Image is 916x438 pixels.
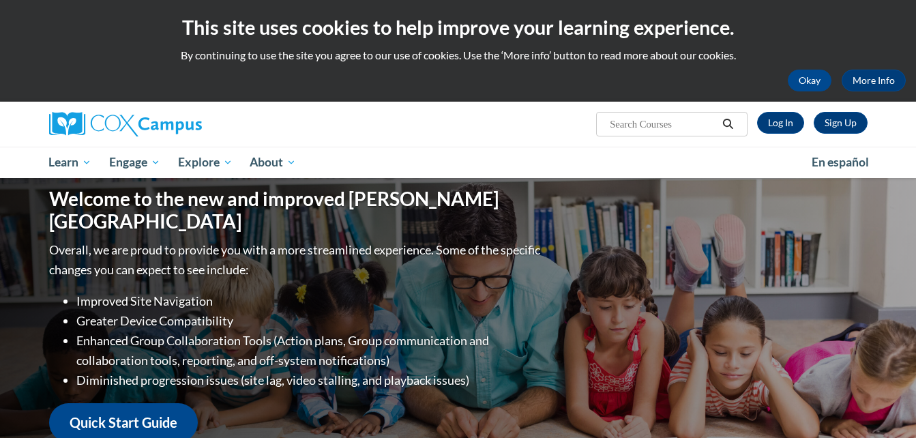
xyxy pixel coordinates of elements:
a: More Info [842,70,906,91]
input: Search Courses [608,116,718,132]
span: Explore [178,154,233,171]
li: Improved Site Navigation [76,291,544,311]
span: About [250,154,296,171]
a: Log In [757,112,804,134]
div: Main menu [29,147,888,178]
iframe: Button to launch messaging window [861,383,905,427]
a: Register [814,112,868,134]
a: Learn [40,147,101,178]
li: Diminished progression issues (site lag, video stalling, and playback issues) [76,370,544,390]
a: En español [803,148,878,177]
button: Search [718,116,738,132]
h2: This site uses cookies to help improve your learning experience. [10,14,906,41]
span: En español [812,155,869,169]
h1: Welcome to the new and improved [PERSON_NAME][GEOGRAPHIC_DATA] [49,188,544,233]
p: By continuing to use the site you agree to our use of cookies. Use the ‘More info’ button to read... [10,48,906,63]
li: Greater Device Compatibility [76,311,544,331]
a: Engage [100,147,169,178]
a: Cox Campus [49,112,308,136]
li: Enhanced Group Collaboration Tools (Action plans, Group communication and collaboration tools, re... [76,331,544,370]
span: Engage [109,154,160,171]
p: Overall, we are proud to provide you with a more streamlined experience. Some of the specific cha... [49,240,544,280]
span: Learn [48,154,91,171]
a: Explore [169,147,241,178]
button: Okay [788,70,831,91]
a: About [241,147,305,178]
img: Cox Campus [49,112,202,136]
